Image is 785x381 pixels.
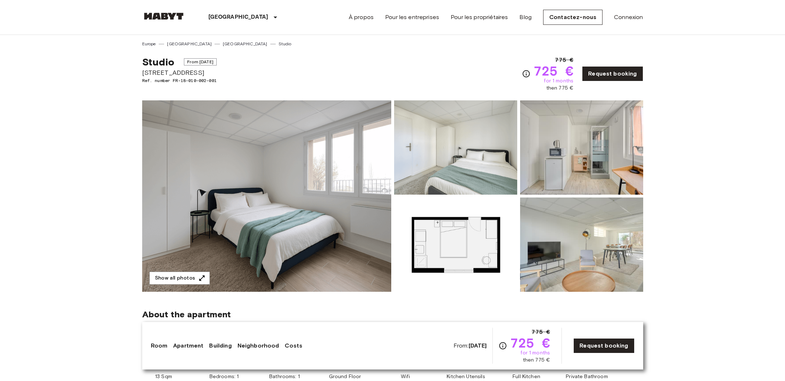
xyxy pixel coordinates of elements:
span: Studio [142,56,175,68]
img: Picture of unit FR-18-010-002-001 [520,198,643,292]
p: [GEOGRAPHIC_DATA] [208,13,269,22]
img: Marketing picture of unit FR-18-010-002-001 [142,100,391,292]
span: Bedrooms: 1 [209,373,239,380]
span: Ground Floor [329,373,361,380]
span: 725 € [510,336,550,349]
a: Pour les entreprises [385,13,439,22]
img: Picture of unit FR-18-010-002-001 [520,100,643,195]
span: then 775 € [546,85,574,92]
span: Private Bathroom [566,373,608,380]
a: Contactez-nous [543,10,603,25]
a: À propos [349,13,374,22]
a: Costs [285,341,302,350]
a: Request booking [582,66,643,81]
img: Habyt [142,13,185,20]
a: [GEOGRAPHIC_DATA] [223,41,267,47]
a: Pour les propriétaires [451,13,508,22]
span: Kitchen Utensils [447,373,485,380]
span: Ref. number FR-18-010-002-001 [142,77,217,84]
a: Neighborhood [238,341,279,350]
span: 13 Sqm [155,373,172,380]
span: for 1 months [520,349,550,357]
button: Show all photos [149,272,210,285]
svg: Check cost overview for full price breakdown. Please note that discounts apply to new joiners onl... [522,69,531,78]
a: Blog [519,13,532,22]
a: Studio [279,41,292,47]
span: Bathrooms: 1 [269,373,300,380]
span: Full Kitchen [513,373,540,380]
span: 725 € [533,64,573,77]
a: Europe [142,41,156,47]
a: [GEOGRAPHIC_DATA] [167,41,212,47]
a: Building [209,341,231,350]
span: 775 € [555,56,573,64]
span: 775 € [532,328,550,336]
a: Connexion [614,13,643,22]
span: Wifi [401,373,410,380]
span: for 1 months [544,77,573,85]
a: Request booking [573,338,634,353]
span: About the apartment [142,309,231,320]
svg: Check cost overview for full price breakdown. Please note that discounts apply to new joiners onl... [498,341,507,350]
img: Picture of unit FR-18-010-002-001 [394,100,517,195]
img: Picture of unit FR-18-010-002-001 [394,198,517,292]
span: [STREET_ADDRESS] [142,68,217,77]
span: From: [454,342,487,350]
span: then 775 € [523,357,550,364]
a: Room [151,341,168,350]
span: From [DATE] [184,58,217,65]
a: Apartment [173,341,203,350]
b: [DATE] [469,342,487,349]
